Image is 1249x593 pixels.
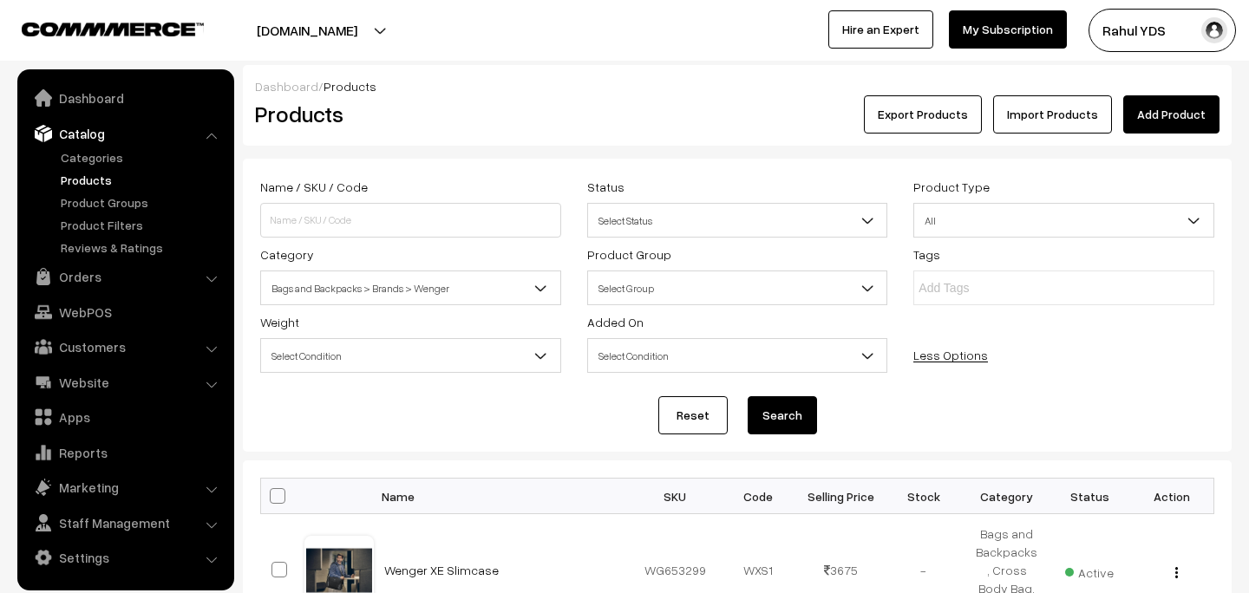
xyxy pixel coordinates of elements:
[1123,95,1220,134] a: Add Product
[22,23,204,36] img: COMMMERCE
[919,279,1070,297] input: Add Tags
[56,216,228,234] a: Product Filters
[261,273,560,303] span: Bags and Backpacks > Brands > Wenger
[22,261,228,292] a: Orders
[22,296,228,328] a: WebPOS
[384,563,499,577] a: Wenger XE Slimcase
[196,9,418,52] button: [DOMAIN_NAME]
[993,95,1112,134] a: Import Products
[260,270,561,305] span: Bags and Backpacks > Brands > Wenger
[864,95,982,134] button: Export Products
[587,178,624,196] label: Status
[1048,479,1131,514] th: Status
[22,542,228,573] a: Settings
[716,479,800,514] th: Code
[587,245,671,264] label: Product Group
[22,437,228,468] a: Reports
[255,101,559,127] h2: Products
[260,313,299,331] label: Weight
[22,401,228,433] a: Apps
[588,205,887,236] span: Select Status
[748,396,817,434] button: Search
[22,82,228,114] a: Dashboard
[261,341,560,371] span: Select Condition
[1065,559,1114,582] span: Active
[634,479,717,514] th: SKU
[828,10,933,49] a: Hire an Expert
[1175,567,1178,578] img: Menu
[56,238,228,257] a: Reviews & Ratings
[22,472,228,503] a: Marketing
[324,79,376,94] span: Products
[587,270,888,305] span: Select Group
[587,313,644,331] label: Added On
[913,245,940,264] label: Tags
[22,331,228,362] a: Customers
[588,341,887,371] span: Select Condition
[914,205,1213,236] span: All
[1089,9,1236,52] button: Rahul YDS
[1201,17,1227,43] img: user
[587,338,888,373] span: Select Condition
[56,171,228,189] a: Products
[1131,479,1214,514] th: Action
[588,273,887,303] span: Select Group
[882,479,965,514] th: Stock
[374,479,634,514] th: Name
[800,479,883,514] th: Selling Price
[255,77,1220,95] div: /
[260,203,561,238] input: Name / SKU / Code
[260,338,561,373] span: Select Condition
[913,178,990,196] label: Product Type
[22,118,228,149] a: Catalog
[260,245,314,264] label: Category
[658,396,728,434] a: Reset
[260,178,368,196] label: Name / SKU / Code
[22,507,228,538] a: Staff Management
[56,148,228,166] a: Categories
[913,348,988,362] a: Less Options
[56,193,228,212] a: Product Groups
[255,79,318,94] a: Dashboard
[965,479,1049,514] th: Category
[587,203,888,238] span: Select Status
[913,203,1214,238] span: All
[949,10,1067,49] a: My Subscription
[22,367,228,398] a: Website
[22,17,173,38] a: COMMMERCE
